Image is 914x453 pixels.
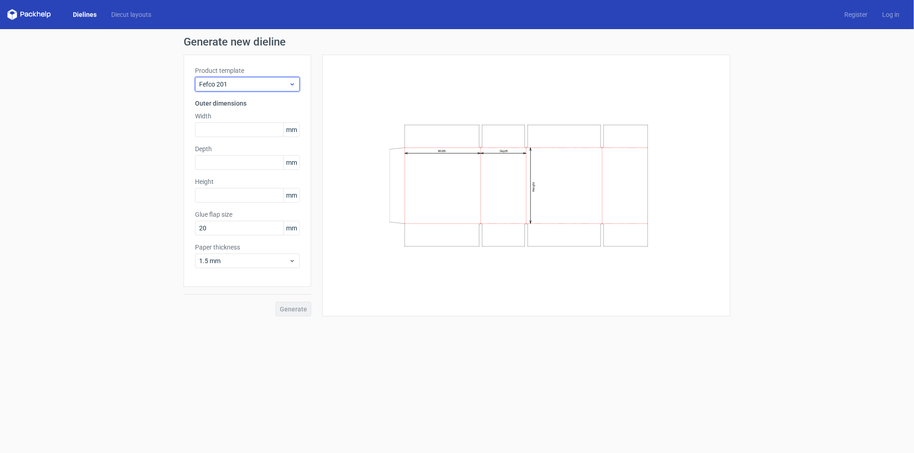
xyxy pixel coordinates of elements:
span: mm [283,123,299,137]
label: Height [195,177,300,186]
text: Width [438,149,446,153]
a: Diecut layouts [104,10,159,19]
span: mm [283,221,299,235]
a: Log in [875,10,907,19]
span: mm [283,156,299,169]
label: Paper thickness [195,243,300,252]
h1: Generate new dieline [184,36,730,47]
label: Width [195,112,300,121]
a: Dielines [66,10,104,19]
span: mm [283,188,299,202]
label: Product template [195,66,300,75]
label: Glue flap size [195,210,300,219]
h3: Outer dimensions [195,99,300,108]
label: Depth [195,144,300,153]
a: Register [837,10,875,19]
span: Fefco 201 [199,80,289,89]
span: 1.5 mm [199,256,289,265]
text: Height [532,183,535,192]
text: Depth [500,149,508,153]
